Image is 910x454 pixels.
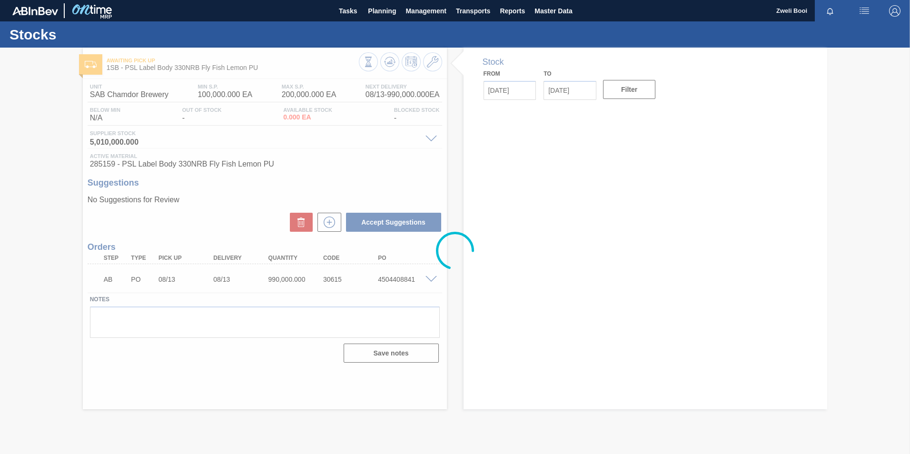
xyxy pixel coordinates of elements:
[456,5,490,17] span: Transports
[406,5,446,17] span: Management
[815,4,845,18] button: Notifications
[12,7,58,15] img: TNhmsLtSVTkK8tSr43FrP2fwEKptu5GPRR3wAAAABJRU5ErkJggg==
[10,29,178,40] h1: Stocks
[500,5,525,17] span: Reports
[859,5,870,17] img: userActions
[337,5,358,17] span: Tasks
[534,5,572,17] span: Master Data
[368,5,396,17] span: Planning
[889,5,900,17] img: Logout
